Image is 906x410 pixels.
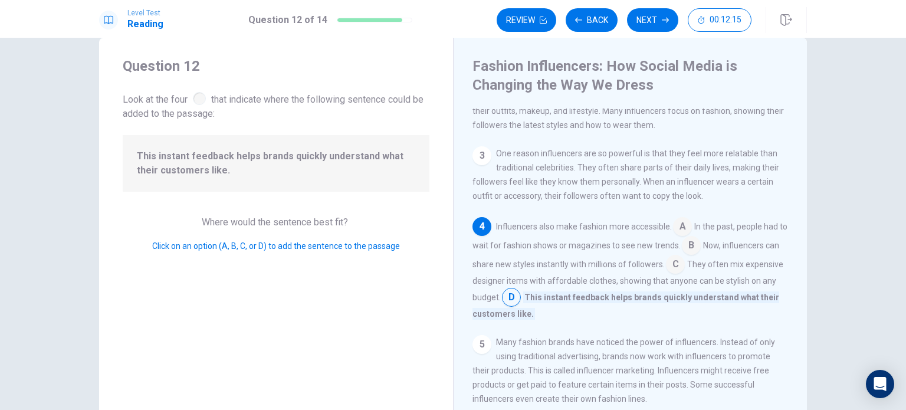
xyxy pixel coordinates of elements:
[472,57,785,94] h4: Fashion Influencers: How Social Media is Changing the Way We Dress
[472,337,775,404] span: Many fashion brands have noticed the power of influencers. Instead of only using traditional adve...
[472,335,491,354] div: 5
[566,8,618,32] button: Back
[248,13,327,27] h1: Question 12 of 14
[673,217,692,236] span: A
[123,90,429,121] span: Look at the four that indicate where the following sentence could be added to the passage:
[496,222,672,231] span: Influencers also make fashion more accessible.
[472,146,491,165] div: 3
[202,217,350,228] span: Where would the sentence best fit?
[666,255,685,274] span: C
[688,8,751,32] button: 00:12:15
[502,288,521,307] span: D
[710,15,741,25] span: 00:12:15
[866,370,894,398] div: Open Intercom Messenger
[472,291,779,320] span: This instant feedback helps brands quickly understand what their customers like.
[472,260,783,302] span: They often mix expensive designer items with affordable clothes, showing that anyone can be styli...
[123,57,429,76] h4: Question 12
[152,241,400,251] span: Click on an option (A, B, C, or D) to add the sentence to the passage
[497,8,556,32] button: Review
[682,236,701,255] span: B
[472,217,491,236] div: 4
[472,149,779,201] span: One reason influencers are so powerful is that they feel more relatable than traditional celebrit...
[127,17,163,31] h1: Reading
[127,9,163,17] span: Level Test
[627,8,678,32] button: Next
[137,149,415,178] span: This instant feedback helps brands quickly understand what their customers like.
